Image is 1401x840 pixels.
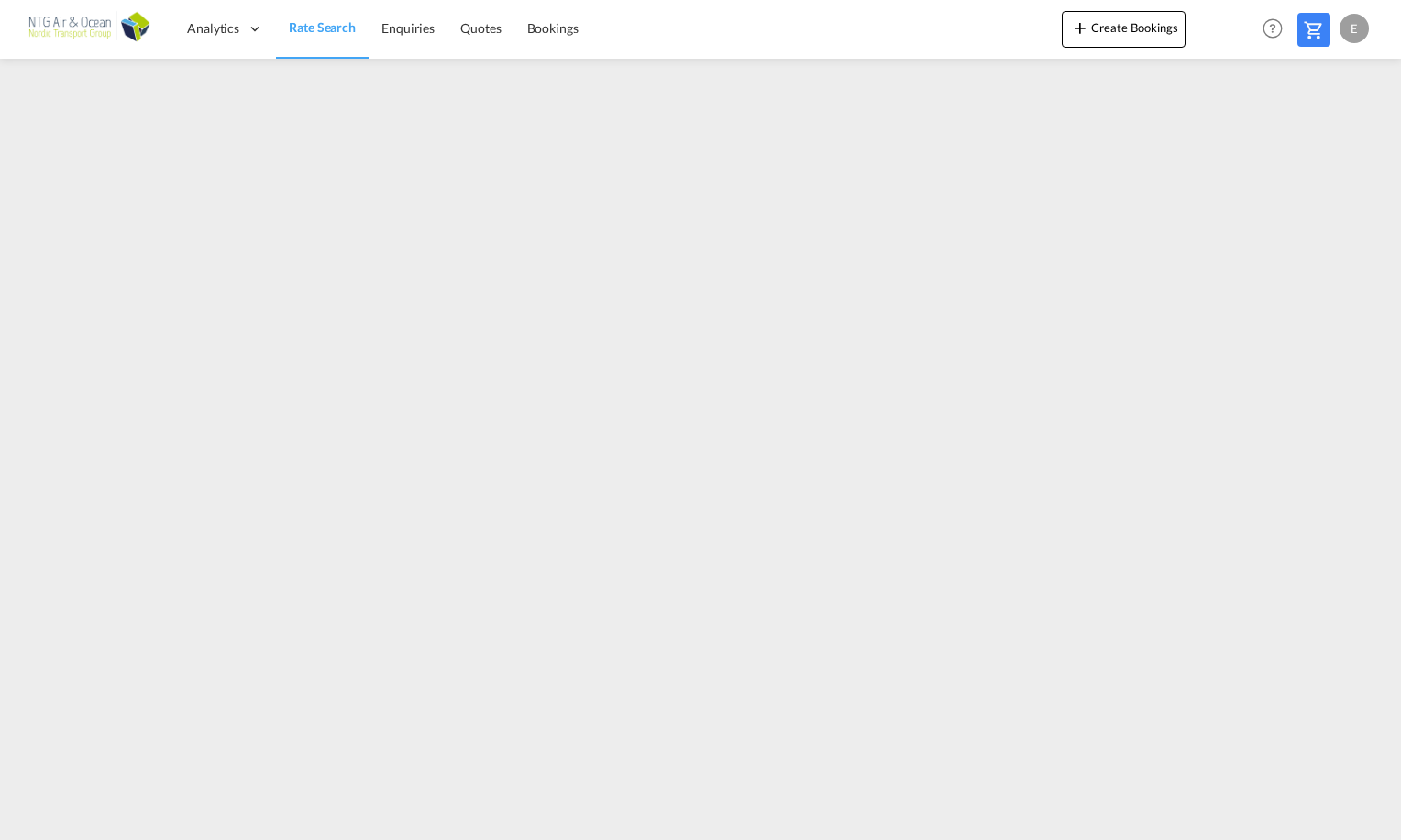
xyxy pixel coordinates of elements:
[460,20,501,36] span: Quotes
[289,19,356,35] span: Rate Search
[1062,11,1186,48] button: icon-plus 400-fgCreate Bookings
[1340,14,1369,43] div: E
[527,20,579,36] span: Bookings
[1257,13,1288,44] span: Help
[187,19,239,38] span: Analytics
[381,20,435,36] span: Enquiries
[1257,13,1297,46] div: Help
[1069,17,1091,39] md-icon: icon-plus 400-fg
[28,8,151,50] img: af31b1c0b01f11ecbc353f8e72265e29.png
